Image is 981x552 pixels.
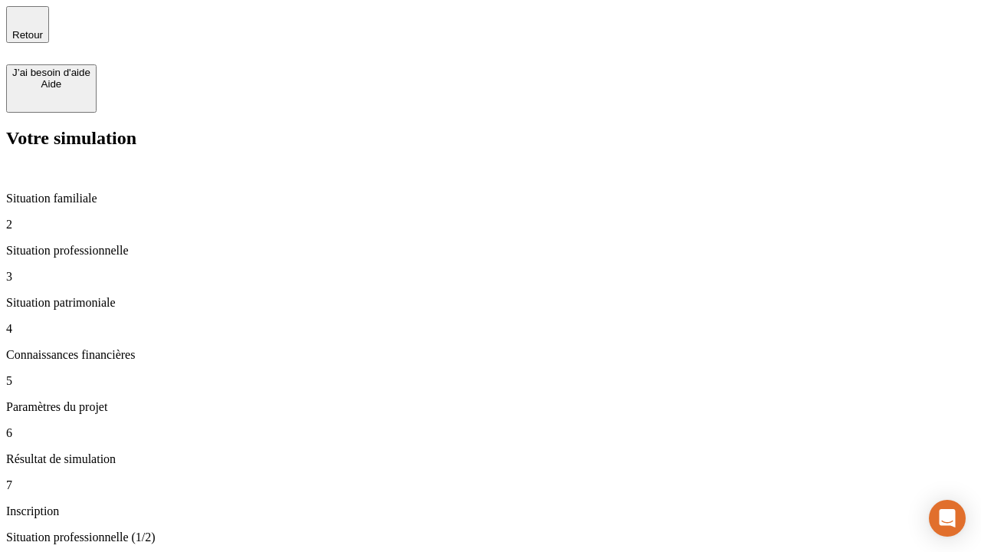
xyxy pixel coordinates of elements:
span: Retour [12,29,43,41]
h2: Votre simulation [6,128,975,149]
p: 2 [6,218,975,232]
p: Situation professionnelle [6,244,975,258]
p: Situation familiale [6,192,975,205]
div: Open Intercom Messenger [929,500,966,537]
p: Situation professionnelle (1/2) [6,531,975,544]
p: Paramètres du projet [6,400,975,414]
p: 6 [6,426,975,440]
p: Situation patrimoniale [6,296,975,310]
div: Aide [12,78,90,90]
div: J’ai besoin d'aide [12,67,90,78]
p: 4 [6,322,975,336]
p: 7 [6,478,975,492]
p: Inscription [6,504,975,518]
button: Retour [6,6,49,43]
p: 3 [6,270,975,284]
p: 5 [6,374,975,388]
button: J’ai besoin d'aideAide [6,64,97,113]
p: Connaissances financières [6,348,975,362]
p: Résultat de simulation [6,452,975,466]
